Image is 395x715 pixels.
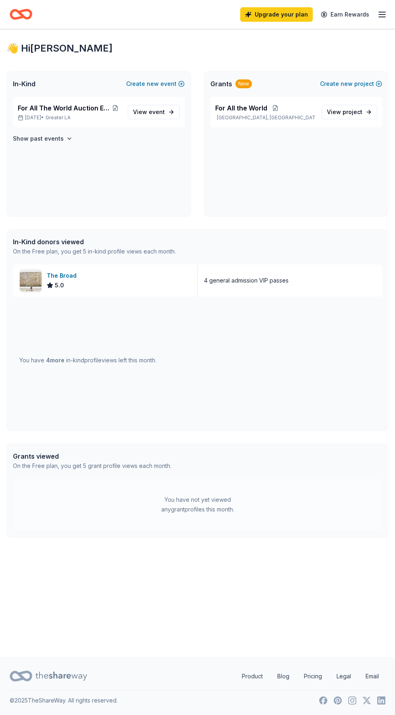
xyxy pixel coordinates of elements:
[235,668,385,684] nav: quick links
[322,105,377,119] a: View project
[18,103,110,113] span: For All The World Auction Extravaganza
[13,451,171,461] div: Grants viewed
[10,5,32,24] a: Home
[128,105,180,119] a: View event
[297,668,328,684] a: Pricing
[210,79,232,89] span: Grants
[13,247,176,256] div: On the Free plan, you get 5 in-kind profile views each month.
[10,696,118,705] p: © 2025 TheShareWay. All rights reserved.
[235,668,269,684] a: Product
[6,42,389,55] div: 👋 Hi [PERSON_NAME]
[13,79,35,89] span: In-Kind
[204,276,289,285] div: 4 general admission VIP passes
[215,103,267,113] span: For All the World
[149,108,165,115] span: event
[47,271,80,281] div: The Broad
[271,668,296,684] a: Blog
[18,114,121,121] p: [DATE] •
[133,107,165,117] span: View
[46,114,71,121] span: Greater LA
[215,114,315,121] p: [GEOGRAPHIC_DATA], [GEOGRAPHIC_DATA]
[55,281,64,290] span: 5.0
[240,7,313,22] a: Upgrade your plan
[359,668,385,684] a: Email
[20,270,42,291] img: Image for The Broad
[147,495,248,514] div: You have not yet viewed any grant profiles this month.
[343,108,362,115] span: project
[330,668,358,684] a: Legal
[13,237,176,247] div: In-Kind donors viewed
[13,134,64,143] h4: Show past events
[341,79,353,89] span: new
[13,134,73,143] button: Show past events
[235,79,252,88] div: New
[126,79,185,89] button: Createnewevent
[320,79,382,89] button: Createnewproject
[316,7,374,22] a: Earn Rewards
[147,79,159,89] span: new
[327,107,362,117] span: View
[19,355,156,365] div: You have in-kind profile views left this month.
[13,461,171,471] div: On the Free plan, you get 5 grant profile views each month.
[46,357,64,364] span: 4 more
